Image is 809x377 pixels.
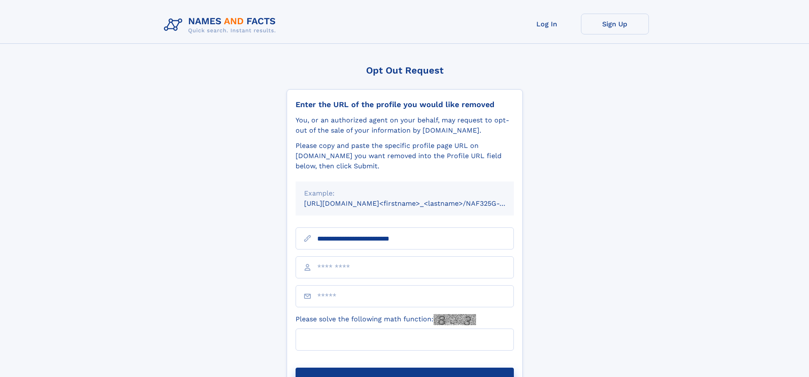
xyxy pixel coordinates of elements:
small: [URL][DOMAIN_NAME]<firstname>_<lastname>/NAF325G-xxxxxxxx [304,199,530,207]
div: You, or an authorized agent on your behalf, may request to opt-out of the sale of your informatio... [296,115,514,136]
div: Opt Out Request [287,65,523,76]
img: Logo Names and Facts [161,14,283,37]
a: Log In [513,14,581,34]
div: Example: [304,188,505,198]
label: Please solve the following math function: [296,314,476,325]
a: Sign Up [581,14,649,34]
div: Enter the URL of the profile you would like removed [296,100,514,109]
div: Please copy and paste the specific profile page URL on [DOMAIN_NAME] you want removed into the Pr... [296,141,514,171]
